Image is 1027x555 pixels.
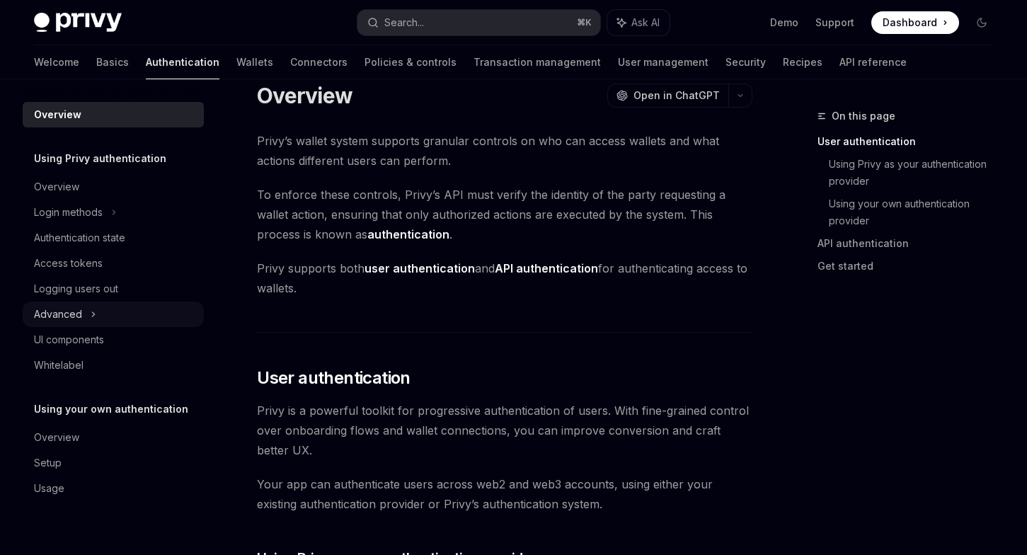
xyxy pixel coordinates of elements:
a: Welcome [34,45,79,79]
a: Logging users out [23,276,204,302]
a: UI components [23,327,204,353]
a: Get started [817,255,1004,277]
span: Privy is a powerful toolkit for progressive authentication of users. With fine-grained control ov... [257,401,752,460]
button: Ask AI [607,10,670,35]
a: Recipes [783,45,822,79]
span: Ask AI [631,16,660,30]
span: ⌘ K [577,17,592,28]
span: User authentication [257,367,411,389]
a: Usage [23,476,204,501]
a: API authentication [817,232,1004,255]
span: Privy supports both and for authenticating access to wallets. [257,258,752,298]
span: On this page [832,108,895,125]
span: Privy’s wallet system supports granular controls on who can access wallets and what actions diffe... [257,131,752,171]
a: Using your own authentication provider [829,193,1004,232]
strong: user authentication [365,261,475,275]
a: Demo [770,16,798,30]
a: Whitelabel [23,353,204,378]
button: Search...⌘K [357,10,600,35]
div: Logging users out [34,280,118,297]
strong: API authentication [495,261,598,275]
strong: authentication [367,227,449,241]
a: Support [815,16,854,30]
div: Overview [34,429,79,446]
button: Open in ChatGPT [607,84,728,108]
div: Login methods [34,204,103,221]
a: API reference [839,45,907,79]
div: Setup [34,454,62,471]
div: UI components [34,331,104,348]
div: Advanced [34,306,82,323]
a: Dashboard [871,11,959,34]
span: Open in ChatGPT [633,88,720,103]
h5: Using your own authentication [34,401,188,418]
a: Security [725,45,766,79]
a: Policies & controls [365,45,457,79]
a: Connectors [290,45,348,79]
span: Your app can authenticate users across web2 and web3 accounts, using either your existing authent... [257,474,752,514]
a: User authentication [817,130,1004,153]
span: To enforce these controls, Privy’s API must verify the identity of the party requesting a wallet ... [257,185,752,244]
h5: Using Privy authentication [34,150,166,167]
a: Authentication state [23,225,204,251]
div: Overview [34,106,81,123]
a: Overview [23,102,204,127]
div: Authentication state [34,229,125,246]
div: Usage [34,480,64,497]
div: Access tokens [34,255,103,272]
a: Wallets [236,45,273,79]
img: dark logo [34,13,122,33]
div: Whitelabel [34,357,84,374]
a: Setup [23,450,204,476]
a: User management [618,45,708,79]
h1: Overview [257,83,352,108]
a: Authentication [146,45,219,79]
a: Access tokens [23,251,204,276]
div: Search... [384,14,424,31]
span: Dashboard [883,16,937,30]
div: Overview [34,178,79,195]
button: Toggle dark mode [970,11,993,34]
a: Basics [96,45,129,79]
a: Transaction management [474,45,601,79]
a: Using Privy as your authentication provider [829,153,1004,193]
a: Overview [23,174,204,200]
a: Overview [23,425,204,450]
